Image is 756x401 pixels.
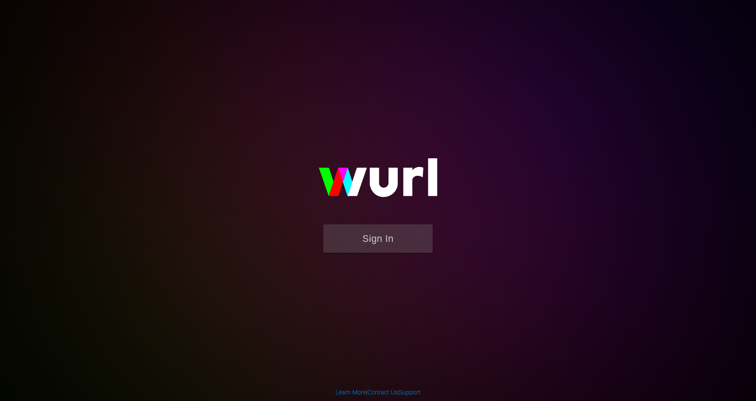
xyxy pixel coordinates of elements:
a: Contact Us [367,389,398,396]
a: Learn More [336,389,366,396]
button: Sign In [323,224,433,253]
a: Support [399,389,421,396]
img: wurl-logo-on-black-223613ac3d8ba8fe6dc639794a292ebdb59501304c7dfd60c99c58986ef67473.svg [290,139,465,224]
div: | | [336,388,421,397]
